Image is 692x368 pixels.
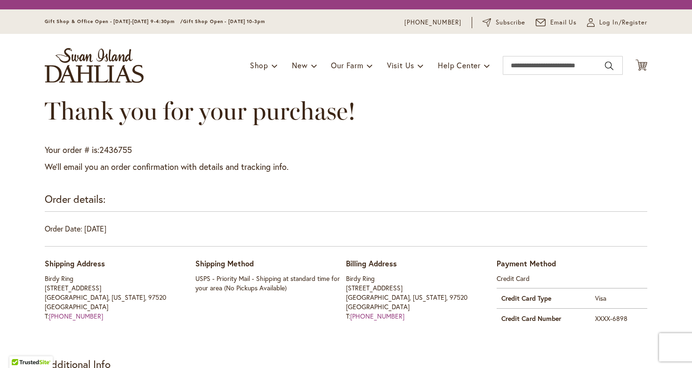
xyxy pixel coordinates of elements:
[250,60,268,70] span: Shop
[346,258,397,268] span: Billing Address
[497,274,647,283] dt: Credit Card
[590,308,647,328] td: XXXX-6898
[45,224,647,247] div: Order Date: [DATE]
[497,288,590,308] th: Credit Card Type
[45,192,105,206] strong: Order details:
[587,18,647,27] a: Log In/Register
[292,60,307,70] span: New
[45,258,105,268] span: Shipping Address
[350,312,404,320] a: [PHONE_NUMBER]
[45,274,195,321] address: Birdy Ring [STREET_ADDRESS] [GEOGRAPHIC_DATA], [US_STATE], 97520 [GEOGRAPHIC_DATA] T:
[195,258,254,268] span: Shipping Method
[346,274,497,321] address: Birdy Ring [STREET_ADDRESS] [GEOGRAPHIC_DATA], [US_STATE], 97520 [GEOGRAPHIC_DATA] T:
[195,274,346,293] div: USPS - Priority Mail - Shipping at standard time for your area (No Pickups Available)
[49,312,103,320] a: [PHONE_NUMBER]
[99,144,132,155] span: 2436755
[45,18,183,24] span: Gift Shop & Office Open - [DATE]-[DATE] 9-4:30pm /
[331,60,363,70] span: Our Farm
[590,288,647,308] td: Visa
[550,18,577,27] span: Email Us
[183,18,265,24] span: Gift Shop Open - [DATE] 10-3pm
[45,96,356,126] span: Thank you for your purchase!
[599,18,647,27] span: Log In/Register
[45,161,647,173] p: We'll email you an order confirmation with details and tracking info.
[45,144,647,156] p: Your order # is:
[483,18,525,27] a: Subscribe
[497,308,590,328] th: Credit Card Number
[496,18,525,27] span: Subscribe
[387,60,414,70] span: Visit Us
[45,48,144,83] a: store logo
[536,18,577,27] a: Email Us
[404,18,461,27] a: [PHONE_NUMBER]
[438,60,481,70] span: Help Center
[497,258,556,268] span: Payment Method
